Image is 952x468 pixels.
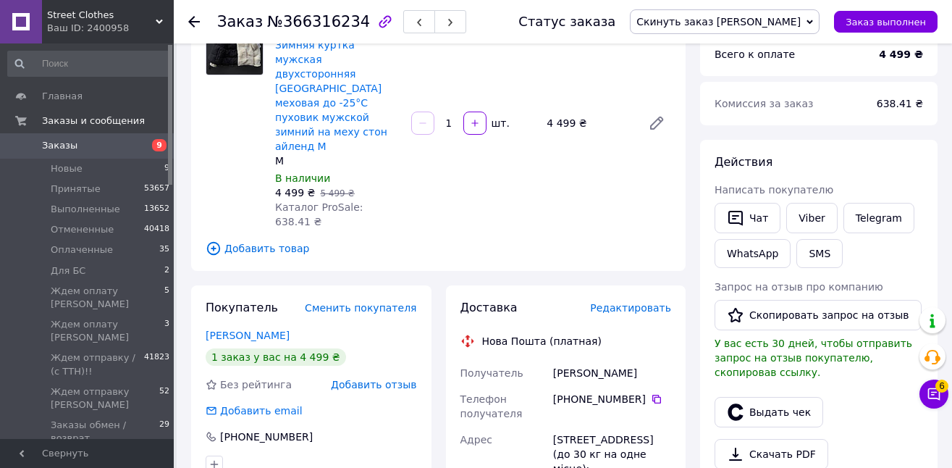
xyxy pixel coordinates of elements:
span: 29 [159,419,169,445]
button: Чат [715,203,780,233]
span: Ждем оплату [PERSON_NAME] [51,318,164,344]
button: SMS [796,239,843,268]
span: Отмененные [51,223,114,236]
span: Заказы и сообщения [42,114,145,128]
button: Заказ выполнен [834,11,938,33]
div: [PHONE_NUMBER] [553,392,671,406]
span: Комиссия за заказ [715,98,814,109]
span: 9 [164,162,169,175]
button: Чат с покупателем6 [919,380,948,409]
span: №366316234 [267,13,370,30]
div: шт. [488,116,511,130]
span: Телефон получателя [460,393,523,419]
span: Street Clothes [47,9,156,22]
div: 4 499 ₴ [541,113,636,133]
span: 53657 [144,183,169,196]
input: Поиск [7,51,171,77]
span: Каталог ProSale: 638.41 ₴ [275,201,363,227]
span: Ждем отправку [PERSON_NAME] [51,385,159,411]
a: Telegram [843,203,914,233]
span: Заказы [42,139,77,152]
span: 2 [164,264,169,277]
span: 35 [159,243,169,256]
div: 1 заказ у вас на 4 499 ₴ [206,348,346,366]
span: Заказ [217,13,263,30]
span: Действия [715,155,772,169]
div: Нова Пошта (платная) [479,334,605,348]
span: 4 499 ₴ [275,187,315,199]
img: Зимняя куртка мужская двухсторонняя Stone Island меховая до -25°С пуховик мужской зимний на меху ... [206,18,263,75]
span: 638.41 ₴ [877,98,923,109]
div: Добавить email [204,404,304,418]
span: Покупатель [206,301,278,314]
a: Viber [786,203,837,233]
span: Доставка [460,301,518,314]
span: Принятые [51,183,101,196]
span: Ждем отправку / (с ТТН)!! [51,351,144,377]
div: M [275,154,400,168]
span: 3 [164,318,169,344]
span: 9 [152,139,167,151]
span: Без рейтинга [220,379,292,390]
span: 6 [935,380,948,393]
button: Скопировать запрос на отзыв [715,300,922,330]
b: 4 499 ₴ [879,49,923,60]
a: Зимняя куртка мужская двухсторонняя [GEOGRAPHIC_DATA] меховая до -25°С пуховик мужской зимний на ... [275,39,387,152]
span: У вас есть 30 дней, чтобы отправить запрос на отзыв покупателю, скопировав ссылку. [715,338,912,378]
span: Главная [42,90,83,103]
span: Получатель [460,367,523,379]
span: Сменить покупателя [305,302,416,314]
span: Заказы обмен / возврат [51,419,159,445]
span: Редактировать [590,302,671,314]
button: Выдать чек [715,397,823,427]
div: [PHONE_NUMBER] [219,430,314,444]
span: Запрос на отзыв про компанию [715,281,883,293]
a: [PERSON_NAME] [206,330,290,341]
span: 13652 [144,203,169,216]
span: 40418 [144,223,169,236]
div: [PERSON_NAME] [550,360,674,386]
span: Добавить отзыв [331,379,416,390]
span: В наличии [275,172,330,184]
span: Написать покупателю [715,184,833,196]
a: Редактировать [642,109,671,138]
div: Вернуться назад [188,14,200,29]
span: Оплаченные [51,243,113,256]
span: Добавить товар [206,241,671,256]
div: Статус заказа [518,14,615,29]
div: Ваш ID: 2400958 [47,22,174,35]
span: 5 [164,285,169,311]
span: Для БС [51,264,85,277]
a: WhatsApp [715,239,791,268]
span: 52 [159,385,169,411]
span: Новые [51,162,83,175]
span: 41823 [144,351,169,377]
span: Заказ выполнен [846,17,926,28]
span: Скинуть заказ [PERSON_NAME] [636,16,801,28]
span: Всего к оплате [715,49,795,60]
span: Адрес [460,434,492,446]
div: Добавить email [219,404,304,418]
span: Выполненные [51,203,120,216]
span: 5 499 ₴ [320,188,354,199]
span: Ждем оплату [PERSON_NAME] [51,285,164,311]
